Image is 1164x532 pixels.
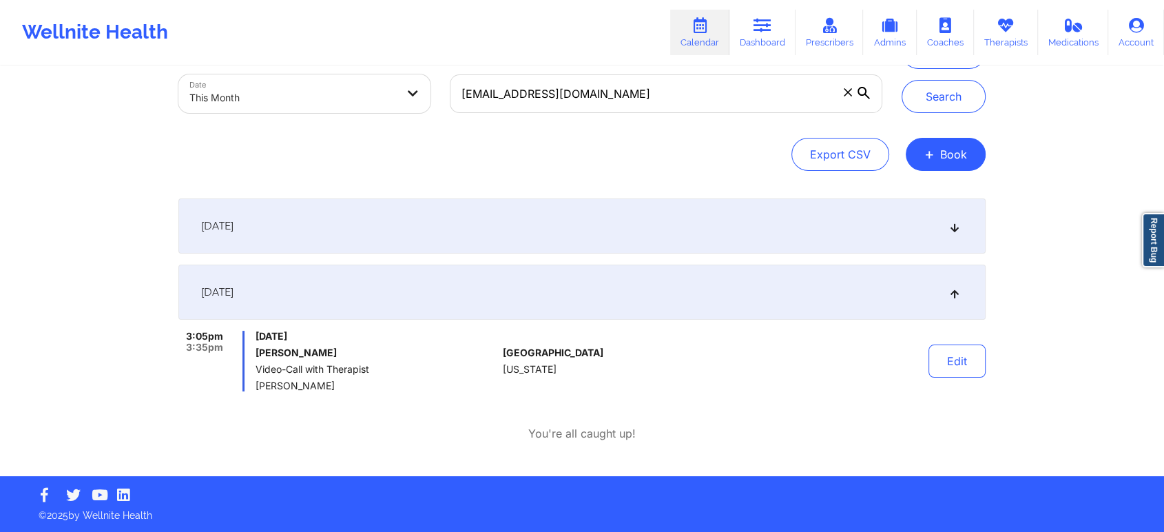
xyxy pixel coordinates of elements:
p: You're all caught up! [528,426,636,442]
a: Medications [1038,10,1109,55]
a: Prescribers [796,10,864,55]
span: [DATE] [201,219,233,233]
span: [DATE] [256,331,497,342]
p: © 2025 by Wellnite Health [29,499,1135,522]
span: + [924,150,935,158]
a: Coaches [917,10,974,55]
span: [DATE] [201,285,233,299]
span: [US_STATE] [503,364,557,375]
a: Admins [863,10,917,55]
a: Report Bug [1142,213,1164,267]
div: This Month [189,83,396,113]
a: Dashboard [729,10,796,55]
span: Video-Call with Therapist [256,364,497,375]
button: Export CSV [791,138,889,171]
button: Edit [928,345,986,378]
a: Calendar [670,10,729,55]
span: [PERSON_NAME] [256,380,497,391]
span: [GEOGRAPHIC_DATA] [503,347,603,358]
a: Account [1108,10,1164,55]
input: Search by patient email [450,74,882,113]
a: Therapists [974,10,1038,55]
button: Search [902,80,986,113]
button: +Book [906,138,986,171]
span: 3:35pm [186,342,223,353]
span: 3:05pm [186,331,223,342]
h6: [PERSON_NAME] [256,347,497,358]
